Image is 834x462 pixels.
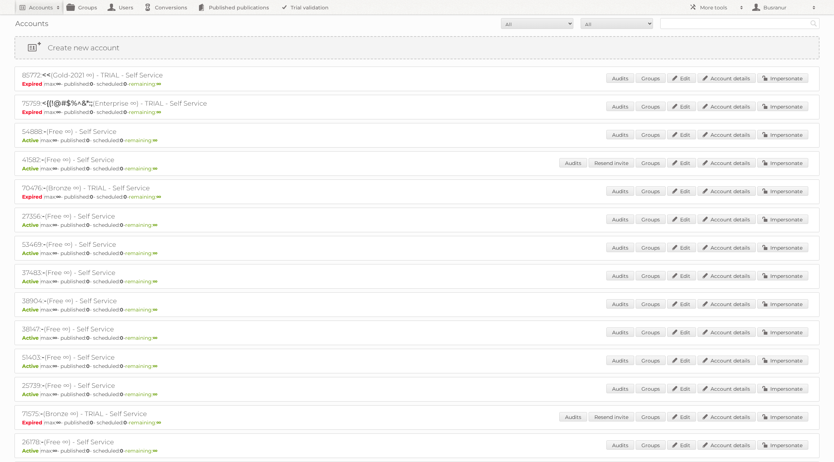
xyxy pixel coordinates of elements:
[22,268,275,277] h2: 37483: (Free ∞) - Self Service
[22,391,812,398] p: max: - published: - scheduled: -
[606,299,634,309] a: Audits
[757,384,808,393] a: Impersonate
[698,299,756,309] a: Account details
[559,412,587,421] a: Audits
[42,212,45,220] span: -
[22,409,275,419] h2: 71575: (Bronze ∞) - TRIAL - Self Service
[42,71,51,79] span: <<
[698,158,756,168] a: Account details
[22,335,812,341] p: max: - published: - scheduled: -
[86,448,90,454] strong: 0
[52,335,57,341] strong: ∞
[698,243,756,252] a: Account details
[42,353,45,361] span: -
[757,215,808,224] a: Impersonate
[636,412,666,421] a: Groups
[86,306,90,313] strong: 0
[156,194,161,200] strong: ∞
[606,186,634,196] a: Audits
[22,194,44,200] span: Expired
[698,186,756,196] a: Account details
[757,412,808,421] a: Impersonate
[757,299,808,309] a: Impersonate
[153,448,157,454] strong: ∞
[22,278,812,285] p: max: - published: - scheduled: -
[636,158,666,168] a: Groups
[120,448,123,454] strong: 0
[56,81,61,87] strong: ∞
[22,165,41,172] span: Active
[52,250,57,257] strong: ∞
[129,419,161,426] span: remaining:
[606,73,634,83] a: Audits
[22,240,275,249] h2: 53469: (Free ∞) - Self Service
[153,391,157,398] strong: ∞
[22,137,41,144] span: Active
[120,363,123,369] strong: 0
[86,250,90,257] strong: 0
[22,363,812,369] p: max: - published: - scheduled: -
[667,412,696,421] a: Edit
[56,194,61,200] strong: ∞
[41,325,44,333] span: -
[42,99,93,107] span: <{(!@#$%^&*:;
[698,215,756,224] a: Account details
[41,437,44,446] span: -
[86,165,90,172] strong: 0
[636,271,666,280] a: Groups
[606,356,634,365] a: Audits
[156,109,161,115] strong: ∞
[22,71,275,80] h2: 85772: (Gold-2021 ∞) - TRIAL - Self Service
[636,130,666,139] a: Groups
[40,409,43,418] span: -
[120,222,123,228] strong: 0
[22,222,41,228] span: Active
[52,391,57,398] strong: ∞
[667,356,696,365] a: Edit
[757,356,808,365] a: Impersonate
[86,222,90,228] strong: 0
[762,4,809,11] h2: Busranur
[22,448,41,454] span: Active
[125,306,157,313] span: remaining:
[22,306,812,313] p: max: - published: - scheduled: -
[700,4,736,11] h2: More tools
[606,384,634,393] a: Audits
[125,137,157,144] span: remaining:
[86,363,90,369] strong: 0
[153,335,157,341] strong: ∞
[22,99,275,108] h2: 75759: (Enterprise ∞) - TRIAL - Self Service
[667,102,696,111] a: Edit
[667,130,696,139] a: Edit
[52,306,57,313] strong: ∞
[698,271,756,280] a: Account details
[757,102,808,111] a: Impersonate
[42,268,45,277] span: -
[757,440,808,450] a: Impersonate
[559,158,587,168] a: Audits
[22,278,41,285] span: Active
[22,109,812,115] p: max: - published: - scheduled: -
[22,306,41,313] span: Active
[22,353,275,362] h2: 51403: (Free ∞) - Self Service
[606,327,634,337] a: Audits
[22,448,812,454] p: max: - published: - scheduled: -
[86,278,90,285] strong: 0
[757,327,808,337] a: Impersonate
[698,73,756,83] a: Account details
[636,327,666,337] a: Groups
[123,109,127,115] strong: 0
[86,137,90,144] strong: 0
[125,335,157,341] span: remaining:
[120,278,123,285] strong: 0
[606,215,634,224] a: Audits
[22,165,812,172] p: max: - published: - scheduled: -
[120,335,123,341] strong: 0
[22,381,275,390] h2: 25739: (Free ∞) - Self Service
[606,243,634,252] a: Audits
[636,73,666,83] a: Groups
[757,243,808,252] a: Impersonate
[606,102,634,111] a: Audits
[129,194,161,200] span: remaining:
[22,419,44,426] span: Expired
